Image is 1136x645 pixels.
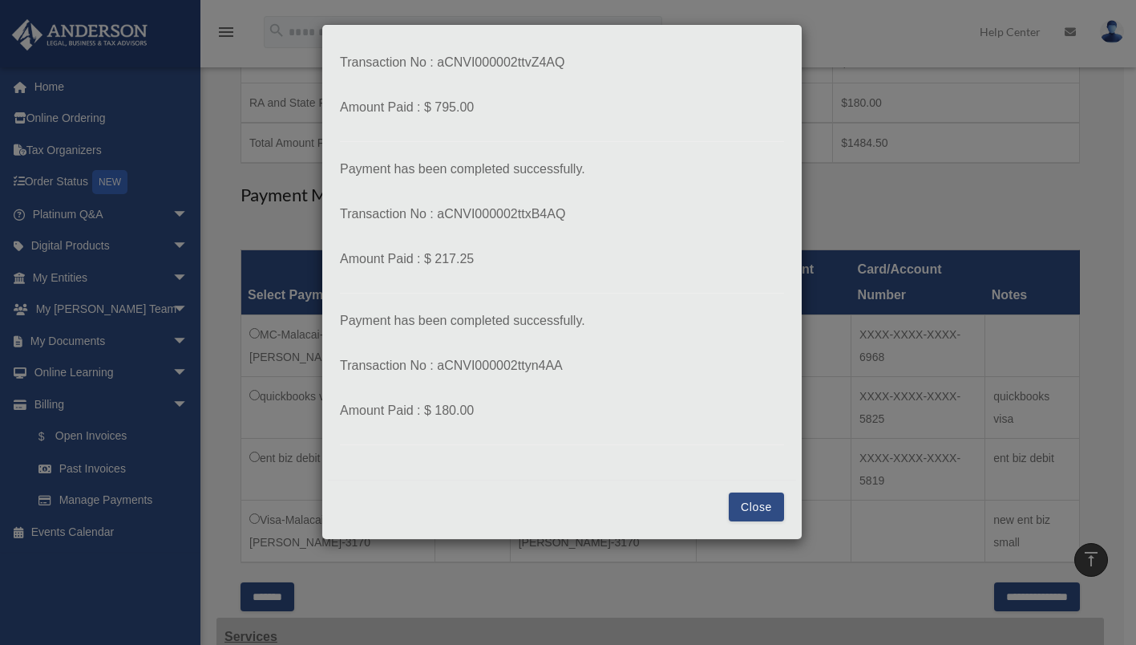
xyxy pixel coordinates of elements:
button: Close [729,493,784,521]
p: Transaction No : aCNVI000002ttvZ4AQ [340,51,784,74]
p: Transaction No : aCNVI000002ttxB4AQ [340,203,784,225]
p: Payment has been completed successfully. [340,310,784,332]
p: Transaction No : aCNVI000002ttyn4AA [340,355,784,377]
p: Amount Paid : $ 217.25 [340,248,784,270]
p: Amount Paid : $ 795.00 [340,96,784,119]
p: Amount Paid : $ 180.00 [340,400,784,422]
p: Payment has been completed successfully. [340,158,784,181]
